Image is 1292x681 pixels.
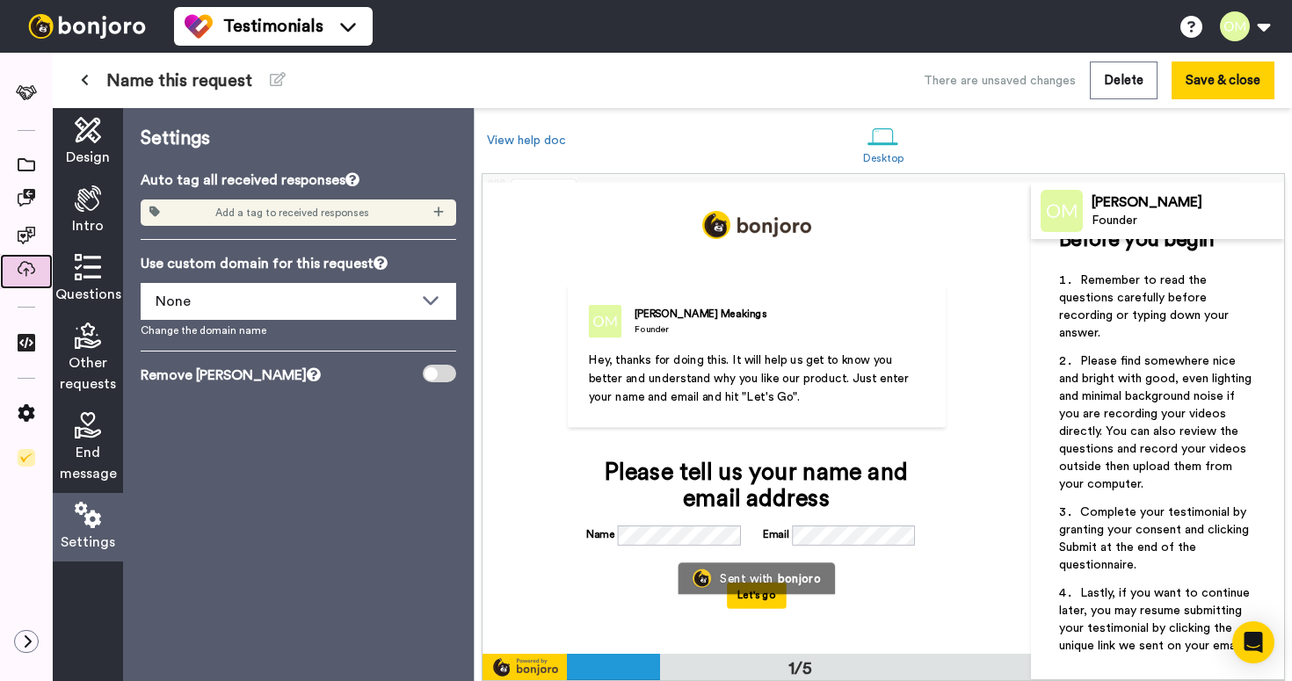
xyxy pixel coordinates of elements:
a: View help doc [487,134,566,147]
div: Desktop [863,152,904,164]
button: Save & close [1172,62,1274,99]
div: Please tell us your name and email address [586,460,927,512]
p: Settings [141,126,456,152]
span: Remember to read the questions carefully before recording or typing down your answer. [1059,274,1232,339]
div: There are unsaved changes [924,72,1076,90]
div: Founder [635,323,766,337]
span: Intro [72,215,104,236]
label: Email [763,527,789,543]
span: Hey, thanks for doing this. It will help us get to know you better and understand why you like ou... [589,355,912,404]
a: Desktop [854,112,913,173]
img: bj-logo-header-white.svg [21,14,153,39]
img: tm-color.svg [185,12,213,40]
span: Name this request [106,69,252,93]
span: Lastly, if you want to continue later, you may resume submitting your testimonial by clicking the... [1059,587,1253,652]
div: bonjoro [778,573,820,585]
p: Auto tag all received responses [141,170,456,191]
a: Change the domain name [141,323,456,337]
span: Settings [61,532,115,553]
span: Questions [55,284,121,305]
img: Bonjoro Logo [693,569,711,588]
img: Founder [589,305,622,338]
button: Let's go [727,583,787,609]
button: Delete [1090,62,1158,99]
span: Please find somewhere nice and bright with good, even lighting and minimal background noise if yo... [1059,355,1255,490]
div: Open Intercom Messenger [1232,621,1274,663]
div: Remove [PERSON_NAME] [141,365,321,386]
div: Founder [1092,214,1284,228]
img: Profile Image [1041,190,1083,232]
div: None [156,291,413,312]
span: Add a tag to received responses [215,206,369,220]
div: 1/5 [759,656,843,681]
div: [PERSON_NAME] [1092,194,1284,211]
label: Name [586,527,615,543]
span: Design [66,147,110,168]
a: Bonjoro LogoSent withbonjoro [678,563,835,595]
p: Use custom domain for this request [141,253,456,274]
img: Checklist.svg [18,449,35,467]
div: [PERSON_NAME] Meakings [635,307,766,322]
span: End message [60,442,117,484]
span: Before you begin [1059,229,1215,250]
span: Complete your testimonial by granting your consent and clicking Submit at the end of the question... [1059,506,1252,571]
span: Other requests [60,352,116,395]
span: Testimonials [223,14,323,39]
div: Sent with [720,573,773,585]
img: logo_full.png [702,211,811,239]
img: powered-by-bj.svg [483,656,567,677]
